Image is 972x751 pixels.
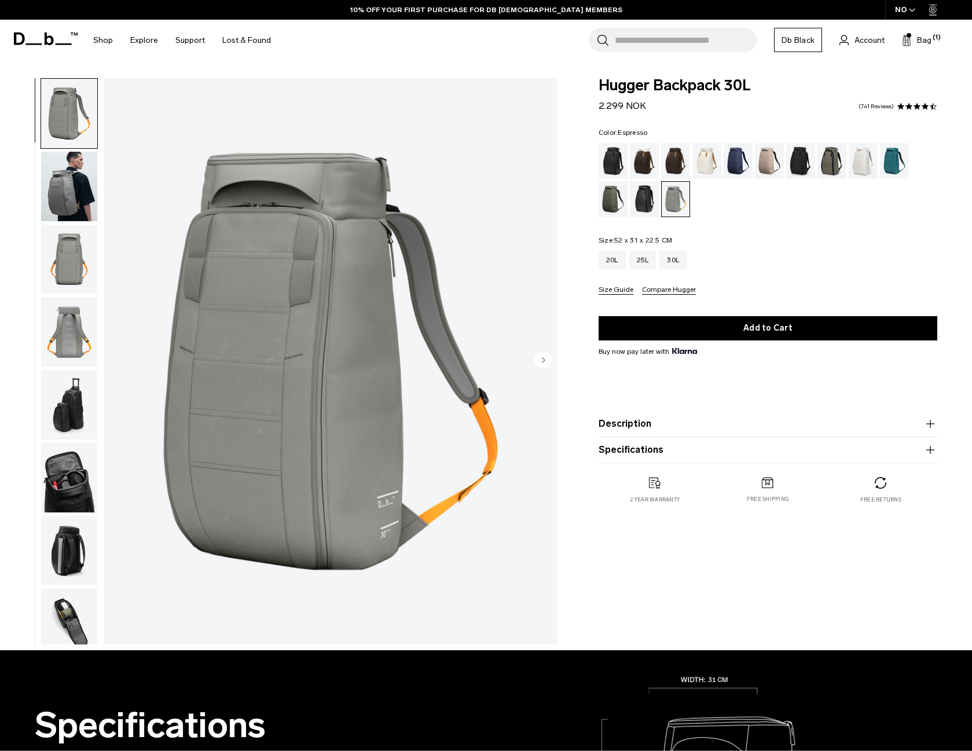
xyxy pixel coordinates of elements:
img: {"height" => 20, "alt" => "Klarna"} [672,348,697,354]
img: Hugger Backpack 30L Sand Grey [41,79,97,148]
button: Hugger Backpack 30L Sand Grey [41,369,98,440]
span: 52 x 31 x 22.5 CM [614,236,672,244]
a: Shop [93,20,113,61]
button: Description [599,417,937,431]
img: Hugger Backpack 30L Sand Grey [41,516,97,585]
span: Espresso [618,129,647,137]
a: Cappuccino [630,143,659,179]
a: Blue Hour [724,143,753,179]
img: Hugger Backpack 30L Sand Grey [41,225,97,294]
button: Hugger Backpack 30L Sand Grey [41,78,98,149]
button: Hugger Backpack 30L Sand Grey [41,515,98,586]
span: Account [854,34,885,46]
button: Add to Cart [599,316,937,340]
button: Hugger Backpack 30L Sand Grey [41,296,98,367]
a: 30L [659,251,687,269]
p: Free shipping [747,495,789,503]
button: Hugger Backpack 30L Sand Grey [41,588,98,658]
img: Hugger Backpack 30L Sand Grey [41,443,97,512]
a: Sand Grey [661,181,690,217]
p: 2 year warranty [630,496,680,504]
a: Charcoal Grey [786,143,815,179]
button: Specifications [599,443,937,457]
button: Hugger Backpack 30L Sand Grey [41,442,98,513]
a: Moss Green [599,181,628,217]
a: Reflective Black [630,181,659,217]
img: Hugger Backpack 30L Sand Grey [41,297,97,367]
a: Oatmilk [692,143,721,179]
a: 10% OFF YOUR FIRST PURCHASE FOR DB [DEMOGRAPHIC_DATA] MEMBERS [350,5,622,15]
nav: Main Navigation [85,20,280,61]
h2: Specifications [35,706,417,745]
a: Clean Slate [849,143,878,179]
span: Bag [917,34,931,46]
a: Espresso [661,143,690,179]
a: Lost & Found [222,20,271,61]
a: Forest Green [817,143,846,179]
a: 741 reviews [859,104,894,109]
img: Hugger Backpack 30L Sand Grey [41,588,97,658]
a: Account [839,33,885,47]
button: Bag (1) [902,33,931,47]
legend: Color: [599,129,648,136]
a: Black Out [599,143,628,179]
span: Hugger Backpack 30L [599,78,937,93]
a: 25L [629,251,656,269]
a: 20L [599,251,626,269]
span: 2.299 NOK [599,100,646,111]
img: Hugger Backpack 30L Sand Grey [41,152,97,221]
li: 1 / 10 [104,78,557,644]
a: Midnight Teal [880,143,909,179]
button: Hugger Backpack 30L Sand Grey [41,224,98,295]
button: Size Guide [599,286,633,295]
button: Compare Hugger [642,286,696,295]
a: Support [175,20,205,61]
img: Hugger Backpack 30L Sand Grey [104,78,557,644]
legend: Size: [599,237,673,244]
a: Db Black [774,28,822,52]
button: Hugger Backpack 30L Sand Grey [41,151,98,222]
p: Free returns [860,496,901,504]
a: Explore [130,20,158,61]
button: Next slide [534,351,552,371]
span: (1) [933,33,941,43]
a: Fogbow Beige [755,143,784,179]
span: Buy now pay later with [599,346,697,357]
img: Hugger Backpack 30L Sand Grey [41,370,97,439]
